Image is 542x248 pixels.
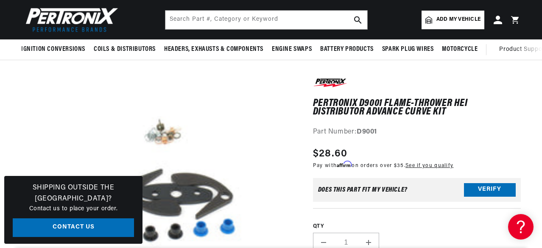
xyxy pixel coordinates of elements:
[320,45,374,54] span: Battery Products
[160,39,268,59] summary: Headers, Exhausts & Components
[313,162,454,170] p: Pay with on orders over $35.
[21,5,119,34] img: Pertronix
[313,223,521,230] label: QTY
[165,11,367,29] input: Search Part #, Category or Keyword
[357,128,377,135] strong: D9001
[89,39,160,59] summary: Coils & Distributors
[422,11,484,29] a: Add my vehicle
[313,99,521,117] h1: PerTronix D9001 Flame-Thrower HEI Distributor Advance Curve Kit
[313,127,521,138] div: Part Number:
[316,39,378,59] summary: Battery Products
[378,39,438,59] summary: Spark Plug Wires
[313,146,348,162] span: $28.60
[318,187,408,193] div: Does This part fit My vehicle?
[349,11,367,29] button: search button
[405,163,453,168] a: See if you qualify - Learn more about Affirm Financing (opens in modal)
[13,218,134,237] a: Contact Us
[94,45,156,54] span: Coils & Distributors
[21,45,85,54] span: Ignition Conversions
[164,45,263,54] span: Headers, Exhausts & Components
[442,45,478,54] span: Motorcycle
[272,45,312,54] span: Engine Swaps
[382,45,434,54] span: Spark Plug Wires
[21,39,89,59] summary: Ignition Conversions
[268,39,316,59] summary: Engine Swaps
[436,16,481,24] span: Add my vehicle
[464,183,516,197] button: Verify
[13,204,134,214] p: Contact us to place your order.
[438,39,482,59] summary: Motorcycle
[13,183,134,204] h3: Shipping Outside the [GEOGRAPHIC_DATA]?
[337,161,352,167] span: Affirm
